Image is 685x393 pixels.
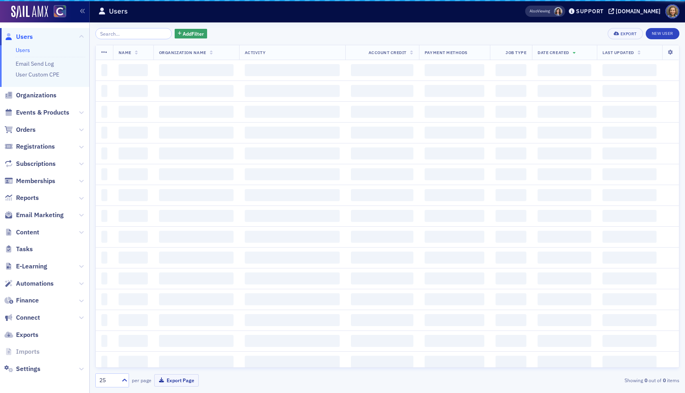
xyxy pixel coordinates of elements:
[4,159,56,168] a: Subscriptions
[351,85,413,97] span: ‌
[351,335,413,347] span: ‌
[602,314,657,326] span: ‌
[4,245,33,254] a: Tasks
[602,252,657,264] span: ‌
[538,335,591,347] span: ‌
[4,331,38,339] a: Exports
[16,331,38,339] span: Exports
[16,71,59,78] a: User Custom CPE
[159,64,234,76] span: ‌
[245,50,266,55] span: Activity
[425,314,484,326] span: ‌
[101,252,107,264] span: ‌
[351,210,413,222] span: ‌
[16,108,69,117] span: Events & Products
[16,211,64,220] span: Email Marketing
[425,106,484,118] span: ‌
[109,6,128,16] h1: Users
[661,377,667,384] strong: 0
[538,85,591,97] span: ‌
[119,168,148,180] span: ‌
[538,189,591,201] span: ‌
[245,272,340,284] span: ‌
[16,228,39,237] span: Content
[119,314,148,326] span: ‌
[425,189,484,201] span: ‌
[496,293,526,305] span: ‌
[16,159,56,168] span: Subscriptions
[119,189,148,201] span: ‌
[16,32,33,41] span: Users
[16,279,54,288] span: Automations
[621,32,637,36] div: Export
[48,5,66,19] a: View Homepage
[602,50,634,55] span: Last Updated
[16,60,54,67] a: Email Send Log
[159,293,234,305] span: ‌
[602,231,657,243] span: ‌
[101,147,107,159] span: ‌
[496,335,526,347] span: ‌
[183,30,204,37] span: Add Filter
[608,28,643,39] button: Export
[351,106,413,118] span: ‌
[496,356,526,368] span: ‌
[496,231,526,243] span: ‌
[99,376,117,385] div: 25
[496,272,526,284] span: ‌
[119,127,148,139] span: ‌
[554,7,562,16] span: Stacy Svendsen
[351,252,413,264] span: ‌
[119,64,148,76] span: ‌
[425,356,484,368] span: ‌
[425,85,484,97] span: ‌
[425,168,484,180] span: ‌
[16,177,55,185] span: Memberships
[95,28,172,39] input: Search…
[538,314,591,326] span: ‌
[245,147,340,159] span: ‌
[159,335,234,347] span: ‌
[646,28,679,39] a: New User
[530,8,550,14] span: Viewing
[602,106,657,118] span: ‌
[4,279,54,288] a: Automations
[496,314,526,326] span: ‌
[119,335,148,347] span: ‌
[119,231,148,243] span: ‌
[119,252,148,264] span: ‌
[245,189,340,201] span: ‌
[119,272,148,284] span: ‌
[175,29,208,39] button: AddFilter
[159,168,234,180] span: ‌
[351,272,413,284] span: ‌
[101,168,107,180] span: ‌
[159,314,234,326] span: ‌
[245,356,340,368] span: ‌
[351,168,413,180] span: ‌
[602,127,657,139] span: ‌
[425,272,484,284] span: ‌
[4,142,55,151] a: Registrations
[16,296,39,305] span: Finance
[159,252,234,264] span: ‌
[425,147,484,159] span: ‌
[159,127,234,139] span: ‌
[602,168,657,180] span: ‌
[602,210,657,222] span: ‌
[425,231,484,243] span: ‌
[4,125,36,134] a: Orders
[4,193,39,202] a: Reports
[16,262,47,271] span: E-Learning
[602,64,657,76] span: ‌
[602,293,657,305] span: ‌
[665,4,679,18] span: Profile
[351,64,413,76] span: ‌
[245,293,340,305] span: ‌
[159,231,234,243] span: ‌
[351,231,413,243] span: ‌
[16,365,40,373] span: Settings
[506,50,526,55] span: Job Type
[425,64,484,76] span: ‌
[538,50,569,55] span: Date Created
